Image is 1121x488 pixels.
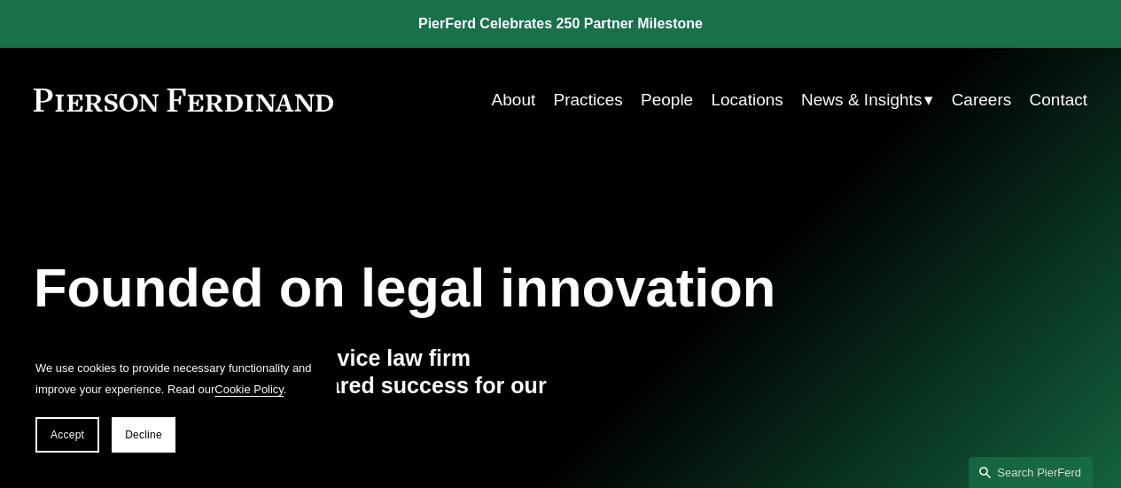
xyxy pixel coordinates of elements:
[801,83,933,117] a: folder dropdown
[969,457,1093,488] a: Search this site
[1030,83,1088,117] a: Contact
[125,429,162,441] span: Decline
[35,358,319,399] p: We use cookies to provide necessary functionality and improve your experience. Read our .
[35,417,99,453] button: Accept
[801,85,922,115] span: News & Insights
[641,83,693,117] a: People
[711,83,782,117] a: Locations
[952,83,1012,117] a: Careers
[34,257,912,319] h1: Founded on legal innovation
[18,340,337,470] section: Cookie banner
[554,83,623,117] a: Practices
[51,429,84,441] span: Accept
[214,383,284,396] a: Cookie Policy
[492,83,536,117] a: About
[112,417,175,453] button: Decline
